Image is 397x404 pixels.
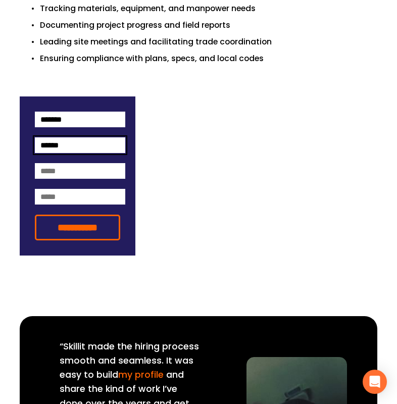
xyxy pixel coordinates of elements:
span: “Skillit made the hiring process smooth and seamless. It was easy to build [60,340,202,381]
p: Leading site meetings and facilitating trade coordination [40,35,377,48]
p: Ensuring compliance with plans, specs, and local codes [40,52,377,65]
p: Tracking materials, equipment, and manpower needs [40,2,377,15]
div: Open Intercom Messenger [363,370,387,394]
p: Documenting project progress and field reports [40,19,377,31]
a: my profile [118,368,164,381]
